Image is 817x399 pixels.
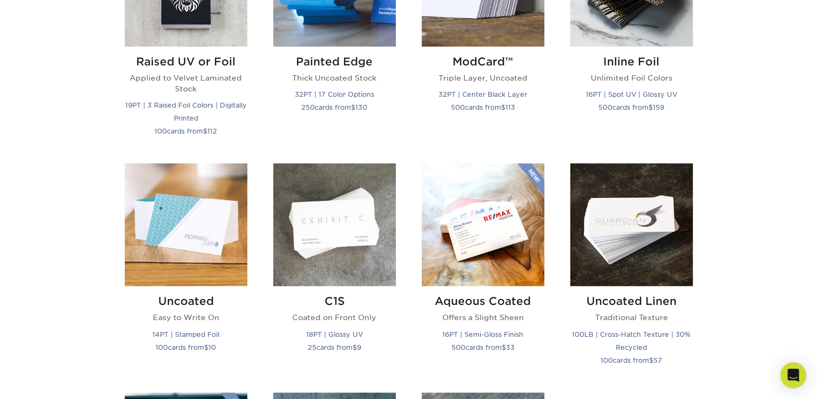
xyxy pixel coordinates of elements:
[451,103,515,111] small: cards from
[451,103,465,111] span: 500
[273,312,396,323] p: Coated on Front Only
[649,356,653,364] span: $
[506,343,515,351] span: 33
[451,343,465,351] span: 500
[301,103,367,111] small: cards from
[422,72,544,83] p: Triple Layer, Uncoated
[273,163,396,379] a: C1S Business Cards C1S Coated on Front Only 18PT | Glossy UV 25cards from$9
[125,72,247,95] p: Applied to Velvet Laminated Stock
[125,55,247,68] h2: Raised UV or Foil
[570,163,693,286] img: Uncoated Linen Business Cards
[501,103,505,111] span: $
[357,343,361,351] span: 9
[154,127,217,135] small: cards from
[586,90,677,98] small: 16PT | Spot UV | Glossy UV
[301,103,315,111] span: 250
[570,295,693,308] h2: Uncoated Linen
[570,72,693,83] p: Unlimited Foil Colors
[570,163,693,379] a: Uncoated Linen Business Cards Uncoated Linen Traditional Texture 100LB | Cross-Hatch Texture | 30...
[308,343,361,351] small: cards from
[355,103,367,111] span: 130
[204,343,208,351] span: $
[653,356,662,364] span: 57
[273,295,396,308] h2: C1S
[152,330,219,338] small: 14PT | Stamped Foil
[125,312,247,323] p: Easy to Write On
[600,356,662,364] small: cards from
[422,55,544,68] h2: ModCard™
[125,101,247,122] small: 19PT | 3 Raised Foil Colors | Digitally Printed
[306,330,363,338] small: 18PT | Glossy UV
[502,343,506,351] span: $
[422,295,544,308] h2: Aqueous Coated
[203,127,207,135] span: $
[156,343,168,351] span: 100
[570,312,693,323] p: Traditional Texture
[422,163,544,379] a: Aqueous Coated Business Cards Aqueous Coated Offers a Slight Sheen 16PT | Semi-Gloss Finish 500ca...
[438,90,527,98] small: 32PT | Center Black Layer
[442,330,523,338] small: 16PT | Semi-Gloss Finish
[156,343,216,351] small: cards from
[598,103,612,111] span: 500
[295,90,374,98] small: 32PT | 17 Color Options
[505,103,515,111] span: 113
[653,103,664,111] span: 159
[353,343,357,351] span: $
[308,343,316,351] span: 25
[600,356,613,364] span: 100
[598,103,664,111] small: cards from
[125,163,247,379] a: Uncoated Business Cards Uncoated Easy to Write On 14PT | Stamped Foil 100cards from$10
[125,295,247,308] h2: Uncoated
[572,330,691,351] small: 100LB | Cross-Hatch Texture | 30% Recycled
[422,163,544,286] img: Aqueous Coated Business Cards
[273,55,396,68] h2: Painted Edge
[451,343,515,351] small: cards from
[780,362,806,388] div: Open Intercom Messenger
[207,127,217,135] span: 112
[154,127,167,135] span: 100
[351,103,355,111] span: $
[208,343,216,351] span: 10
[273,72,396,83] p: Thick Uncoated Stock
[649,103,653,111] span: $
[422,312,544,323] p: Offers a Slight Sheen
[517,163,544,196] img: New Product
[125,163,247,286] img: Uncoated Business Cards
[570,55,693,68] h2: Inline Foil
[273,163,396,286] img: C1S Business Cards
